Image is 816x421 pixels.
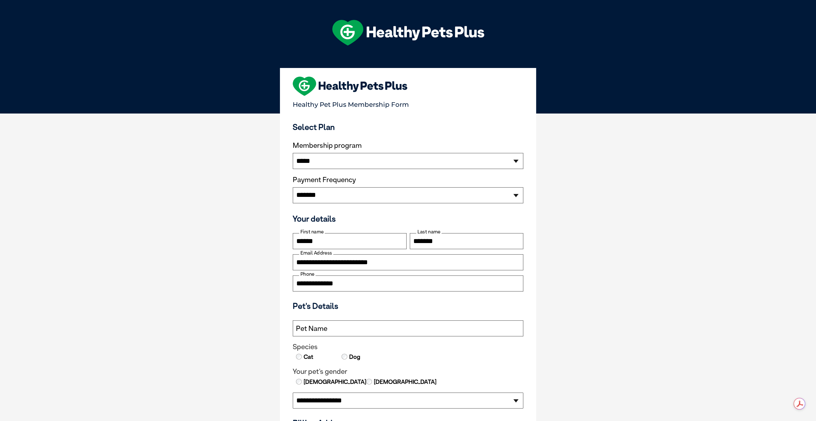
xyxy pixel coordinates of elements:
label: Last name [416,229,442,235]
legend: Species [293,343,523,351]
label: Phone [299,271,315,277]
label: First name [299,229,325,235]
img: hpp-logo-landscape-green-white.png [332,20,484,46]
img: heart-shape-hpp-logo-large.png [293,77,407,96]
p: Healthy Pet Plus Membership Form [293,98,523,108]
label: Membership program [293,141,523,150]
label: [DEMOGRAPHIC_DATA] [303,378,366,386]
label: [DEMOGRAPHIC_DATA] [373,378,436,386]
label: Payment Frequency [293,176,356,184]
label: Cat [303,353,313,361]
label: Dog [349,353,360,361]
label: Email Address [299,250,333,256]
h3: Select Plan [293,122,523,132]
h3: Your details [293,214,523,223]
h3: Pet's Details [290,301,526,311]
legend: Your pet's gender [293,367,523,376]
